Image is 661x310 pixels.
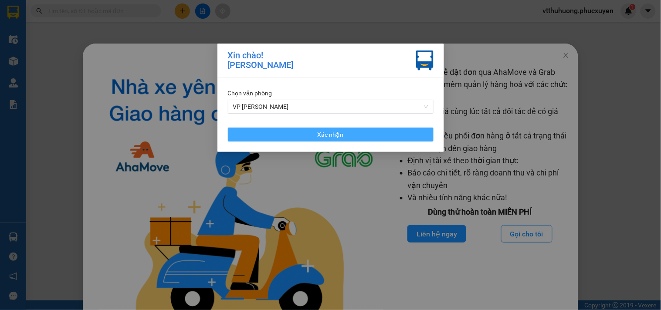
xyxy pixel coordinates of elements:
[233,100,428,113] span: VP Loong Toòng
[318,130,344,139] span: Xác nhận
[228,128,434,142] button: Xác nhận
[228,88,434,98] div: Chọn văn phòng
[416,51,434,71] img: vxr-icon
[228,51,294,71] div: Xin chào! [PERSON_NAME]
